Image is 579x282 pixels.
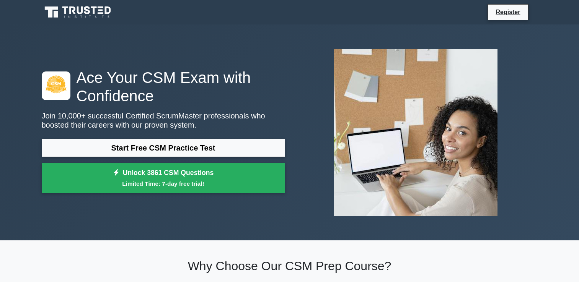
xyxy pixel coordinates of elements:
[42,111,285,130] p: Join 10,000+ successful Certified ScrumMaster professionals who boosted their careers with our pr...
[42,68,285,105] h1: Ace Your CSM Exam with Confidence
[491,7,525,17] a: Register
[51,179,276,188] small: Limited Time: 7-day free trial!
[42,259,538,273] h2: Why Choose Our CSM Prep Course?
[42,139,285,157] a: Start Free CSM Practice Test
[42,163,285,193] a: Unlock 3861 CSM QuestionsLimited Time: 7-day free trial!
